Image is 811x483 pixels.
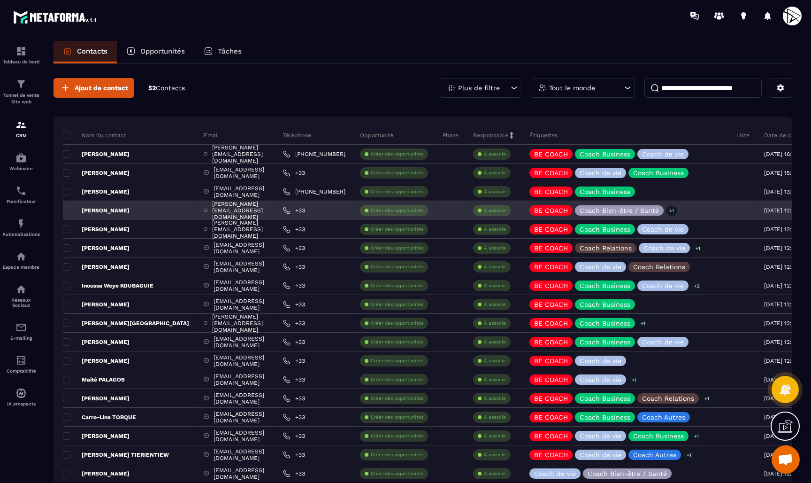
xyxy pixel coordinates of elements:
[764,226,807,233] p: [DATE] 12:57:00
[534,320,568,327] p: BE COACH
[2,315,40,348] a: emailemailE-mailing
[2,277,40,315] a: social-networksocial-networkRéseaux Sociaux
[637,319,649,328] p: +1
[2,71,40,112] a: formationformationTunnel de vente Site web
[764,170,807,176] p: [DATE] 15:40:00
[371,339,423,345] p: Créer des opportunités
[283,395,305,402] a: +33
[534,245,568,251] p: BE COACH
[580,264,621,270] p: Coach de vie
[371,376,423,383] p: Créer des opportunités
[2,211,40,244] a: automationsautomationsAutomatisations
[54,78,134,98] button: Ajout de contact
[642,282,684,289] p: Coach de vie
[283,263,305,271] a: +33
[529,132,558,139] p: Étiquettes
[283,207,305,214] a: +33
[2,199,40,204] p: Planificateur
[2,178,40,211] a: schedulerschedulerPlanificateur
[580,320,630,327] p: Coach Business
[580,395,630,402] p: Coach Business
[484,470,506,477] p: À associe
[283,282,305,289] a: +33
[772,445,800,474] div: Ouvrir le chat
[534,207,568,214] p: BE COACH
[458,85,500,91] p: Plus de filtre
[13,8,98,25] img: logo
[63,282,153,289] p: Inoussa Weye KOUBAGUIE
[484,452,506,458] p: À associe
[283,413,305,421] a: +33
[2,335,40,341] p: E-mailing
[371,301,423,308] p: Créer des opportunités
[534,452,568,458] p: BE COACH
[484,226,506,233] p: À associe
[534,470,576,477] p: Coach de vie
[534,433,568,439] p: BE COACH
[63,301,130,308] p: [PERSON_NAME]
[2,59,40,64] p: Tableau de bord
[764,452,807,458] p: [DATE] 12:57:00
[63,432,130,440] p: [PERSON_NAME]
[484,188,506,195] p: À associe
[2,39,40,71] a: formationformationTableau de bord
[580,207,659,214] p: Coach Bien-être / Santé
[580,433,621,439] p: Coach de vie
[371,395,423,402] p: Créer des opportunités
[701,394,712,404] p: +1
[283,451,305,459] a: +33
[2,297,40,308] p: Réseaux Sociaux
[371,452,423,458] p: Créer des opportunités
[484,433,506,439] p: À associe
[15,218,27,229] img: automations
[2,133,40,138] p: CRM
[2,401,40,406] p: IA prospects
[283,432,305,440] a: +33
[15,355,27,366] img: accountant
[63,395,130,402] p: [PERSON_NAME]
[2,166,40,171] p: Webinaire
[666,206,677,216] p: +1
[63,376,125,383] p: Maïté PALAGOS
[633,264,685,270] p: Coach Relations
[371,433,423,439] p: Créer des opportunités
[371,282,423,289] p: Créer des opportunités
[580,452,621,458] p: Coach de vie
[63,226,130,233] p: [PERSON_NAME]
[764,320,807,327] p: [DATE] 12:57:00
[443,132,459,139] p: Phase
[534,301,568,308] p: BE COACH
[371,207,423,214] p: Créer des opportunités
[2,265,40,270] p: Espace membre
[63,319,189,327] p: [PERSON_NAME][GEOGRAPHIC_DATA]
[534,226,568,233] p: BE COACH
[484,320,506,327] p: À associe
[534,414,568,421] p: BE COACH
[15,251,27,262] img: automations
[643,245,685,251] p: Coach de vie
[2,368,40,374] p: Comptabilité
[15,152,27,164] img: automations
[371,414,423,421] p: Créer des opportunités
[148,84,185,93] p: 52
[371,358,423,364] p: Créer des opportunités
[2,145,40,178] a: automationsautomationsWebinaire
[764,151,807,157] p: [DATE] 16:07:00
[63,207,130,214] p: [PERSON_NAME]
[764,264,807,270] p: [DATE] 12:57:00
[580,358,621,364] p: Coach de vie
[117,41,194,63] a: Opportunités
[484,414,506,421] p: À associe
[283,301,305,308] a: +33
[642,151,684,157] p: Coach de vie
[691,431,702,441] p: +1
[2,112,40,145] a: formationformationCRM
[484,376,506,383] p: À associe
[2,92,40,105] p: Tunnel de vente Site web
[683,450,695,460] p: +1
[283,319,305,327] a: +33
[642,226,684,233] p: Coach de vie
[360,132,393,139] p: Opportunité
[371,320,423,327] p: Créer des opportunités
[534,395,568,402] p: BE COACH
